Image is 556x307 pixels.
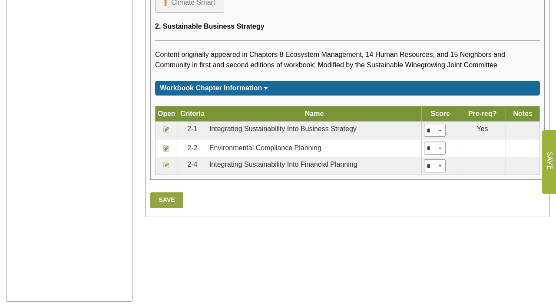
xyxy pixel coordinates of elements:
div: Click for more or less content [155,81,540,96]
td: Environmental Compliance Planning [207,139,421,157]
th: Open [156,106,178,122]
td: 2-4 [178,157,207,175]
th: Notes [506,106,540,122]
input: Submit [542,130,556,194]
th: Name [207,106,421,122]
th: Criteria [178,106,207,122]
img: sort_arrow_down.gif [264,87,268,90]
th: Pre-req? [459,106,506,122]
span: 2. Sustainable Business Strategy [155,23,265,30]
td: Integrating Sustainability Into Business Strategy [207,122,421,139]
span: Content originally appeared in Chapters 8 Ecosystem Management, 14 Human Resources, and 15 Neighb... [155,51,505,69]
td: Yes [459,122,506,139]
td: 2-1 [178,122,207,139]
td: Integrating Sustainability Into Financial Planning [207,157,421,175]
td: 2-2 [178,139,207,157]
span: Workbook Chapter Information [160,84,262,92]
th: Score [422,106,459,122]
a: Save [150,192,183,208]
